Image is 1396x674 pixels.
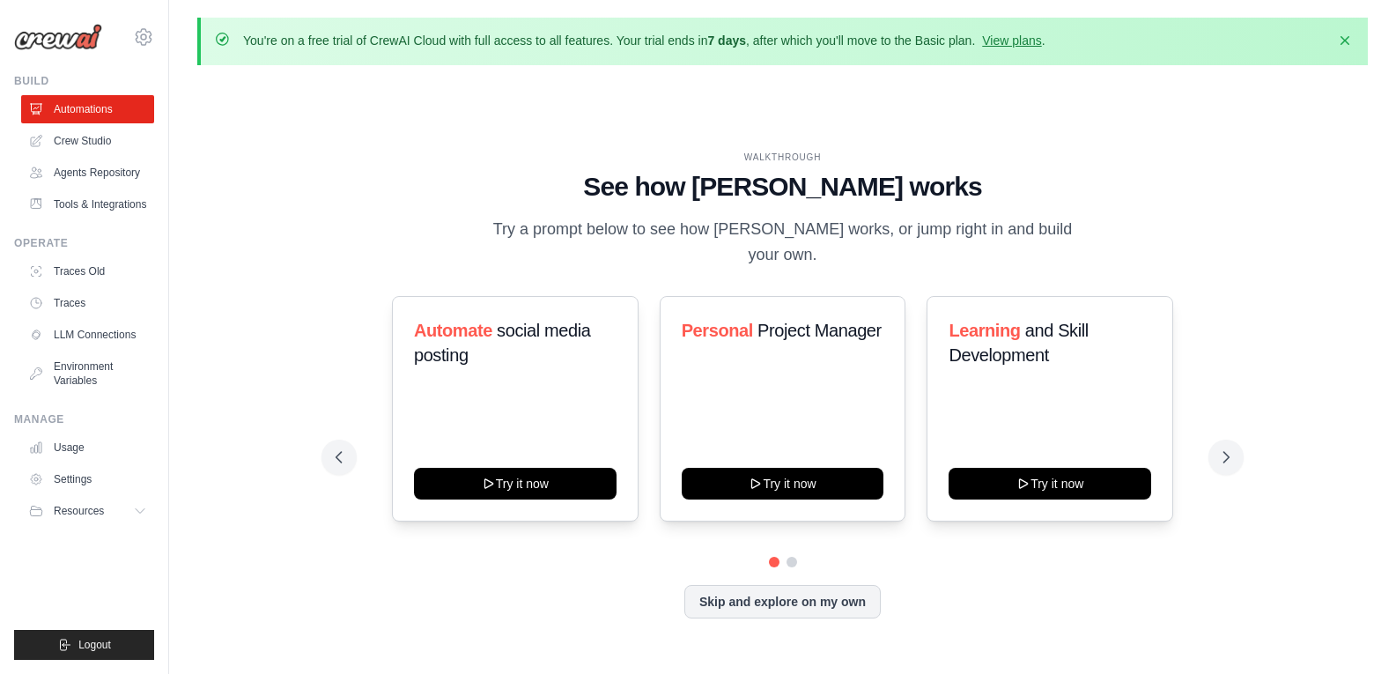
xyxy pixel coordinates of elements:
a: Environment Variables [21,352,154,395]
div: WALKTHROUGH [336,151,1230,164]
span: Project Manager [757,321,882,340]
p: Try a prompt below to see how [PERSON_NAME] works, or jump right in and build your own. [487,217,1079,269]
a: LLM Connections [21,321,154,349]
span: Logout [78,638,111,652]
a: Tools & Integrations [21,190,154,218]
img: Logo [14,24,102,50]
h1: See how [PERSON_NAME] works [336,171,1230,203]
button: Skip and explore on my own [684,585,881,618]
button: Try it now [414,468,617,500]
a: Agents Repository [21,159,154,187]
a: Traces Old [21,257,154,285]
span: Learning [949,321,1020,340]
span: Automate [414,321,492,340]
button: Logout [14,630,154,660]
a: Usage [21,433,154,462]
p: You're on a free trial of CrewAI Cloud with full access to all features. Your trial ends in , aft... [243,32,1045,49]
button: Resources [21,497,154,525]
a: Crew Studio [21,127,154,155]
a: View plans [982,33,1041,48]
button: Try it now [949,468,1151,500]
span: social media posting [414,321,591,365]
span: Resources [54,504,104,518]
div: Build [14,74,154,88]
a: Settings [21,465,154,493]
button: Try it now [682,468,884,500]
div: Manage [14,412,154,426]
span: Personal [682,321,753,340]
div: Operate [14,236,154,250]
a: Traces [21,289,154,317]
strong: 7 days [707,33,746,48]
a: Automations [21,95,154,123]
